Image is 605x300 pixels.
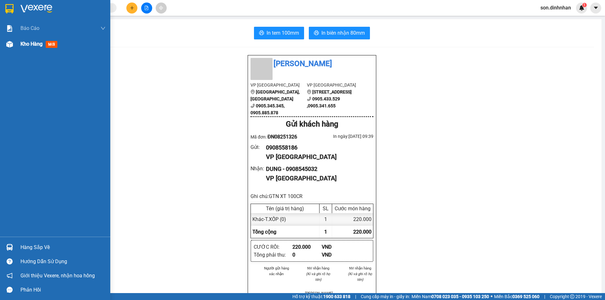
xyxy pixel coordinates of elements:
[323,294,350,299] strong: 1900 633 818
[141,3,152,14] button: file-add
[266,165,368,173] div: DUNG - 0908545032
[3,27,43,48] li: VP [GEOGRAPHIC_DATA]
[251,82,307,88] li: VP [GEOGRAPHIC_DATA]
[126,3,137,14] button: plus
[494,293,539,300] span: Miền Bắc
[307,82,363,88] li: VP [GEOGRAPHIC_DATA]
[361,293,410,300] span: Cung cấp máy in - giấy in:
[251,58,373,70] li: [PERSON_NAME]
[593,5,599,11] span: caret-down
[491,295,493,298] span: ⚪️
[6,41,13,48] img: warehouse-icon
[101,26,106,31] span: down
[312,89,352,94] b: [STREET_ADDRESS]
[307,90,311,94] span: environment
[266,143,368,152] div: 0908558186
[130,6,134,10] span: plus
[7,287,13,293] span: message
[309,27,370,39] button: printerIn biên nhận 80mm
[251,89,300,101] b: [GEOGRAPHIC_DATA], [GEOGRAPHIC_DATA]
[332,213,373,225] div: 220.000
[544,293,545,300] span: |
[252,229,276,235] span: Tổng cộng
[268,134,297,140] span: ĐN08251326
[251,104,255,108] span: phone
[321,206,330,212] div: SL
[353,229,372,235] span: 220.000
[20,24,39,32] span: Báo cáo
[251,118,373,130] div: Gửi khách hàng
[306,272,330,282] i: (Kí và ghi rõ họ tên)
[259,30,264,36] span: printer
[252,206,318,212] div: Tên (giá trị hàng)
[254,27,304,39] button: printerIn tem 100mm
[20,257,106,266] div: Hướng dẫn sử dụng
[266,152,368,162] div: VP [GEOGRAPHIC_DATA]
[251,192,373,200] div: Ghi chú: GTN XT 100CR
[251,103,285,115] b: 0905.345.345, 0905.885.878
[6,25,13,32] img: solution-icon
[348,272,372,282] i: (Kí và ghi rõ họ tên)
[590,3,601,14] button: caret-down
[251,143,266,151] div: Gửi :
[267,29,299,37] span: In tem 100mm
[254,251,292,259] div: Tổng phải thu :
[43,27,84,48] li: VP [GEOGRAPHIC_DATA]
[305,265,332,271] li: NV nhận hàng
[252,216,286,222] span: Khác - T.XỐP (0)
[307,96,340,108] b: 0905.433.529 ,0905.341.655
[251,133,312,141] div: Mã đơn:
[159,6,163,10] span: aim
[321,29,365,37] span: In biên nhận 80mm
[20,41,43,47] span: Kho hàng
[292,243,322,251] div: 220.000
[334,206,372,212] div: Cước món hàng
[512,294,539,299] strong: 0369 525 060
[314,30,319,36] span: printer
[144,6,149,10] span: file-add
[251,165,266,173] div: Nhận :
[324,229,327,235] span: 1
[292,293,350,300] span: Hỗ trợ kỹ thuật:
[579,5,585,11] img: icon-new-feature
[431,294,489,299] strong: 0708 023 035 - 0935 103 250
[322,251,351,259] div: VND
[7,258,13,264] span: question-circle
[266,173,368,183] div: VP [GEOGRAPHIC_DATA]
[251,90,255,94] span: environment
[355,293,356,300] span: |
[46,41,57,48] span: mới
[20,285,106,295] div: Phản hồi
[322,243,351,251] div: VND
[307,97,311,101] span: phone
[5,4,14,14] img: logo-vxr
[305,290,332,296] li: [PERSON_NAME]
[254,243,292,251] div: CƯỚC RỒI :
[535,4,576,12] span: son.dinhnhan
[312,133,373,140] div: In ngày: [DATE] 09:39
[3,3,91,15] li: [PERSON_NAME]
[583,3,585,7] span: 1
[6,244,13,251] img: warehouse-icon
[20,243,106,252] div: Hàng sắp về
[347,265,373,271] li: NV nhận hàng
[20,272,95,280] span: Giới thiệu Vexere, nhận hoa hồng
[292,251,322,259] div: 0
[263,265,290,277] li: Người gửi hàng xác nhận
[412,293,489,300] span: Miền Nam
[156,3,167,14] button: aim
[570,294,574,299] span: copyright
[7,273,13,279] span: notification
[320,213,332,225] div: 1
[582,3,587,7] sup: 1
